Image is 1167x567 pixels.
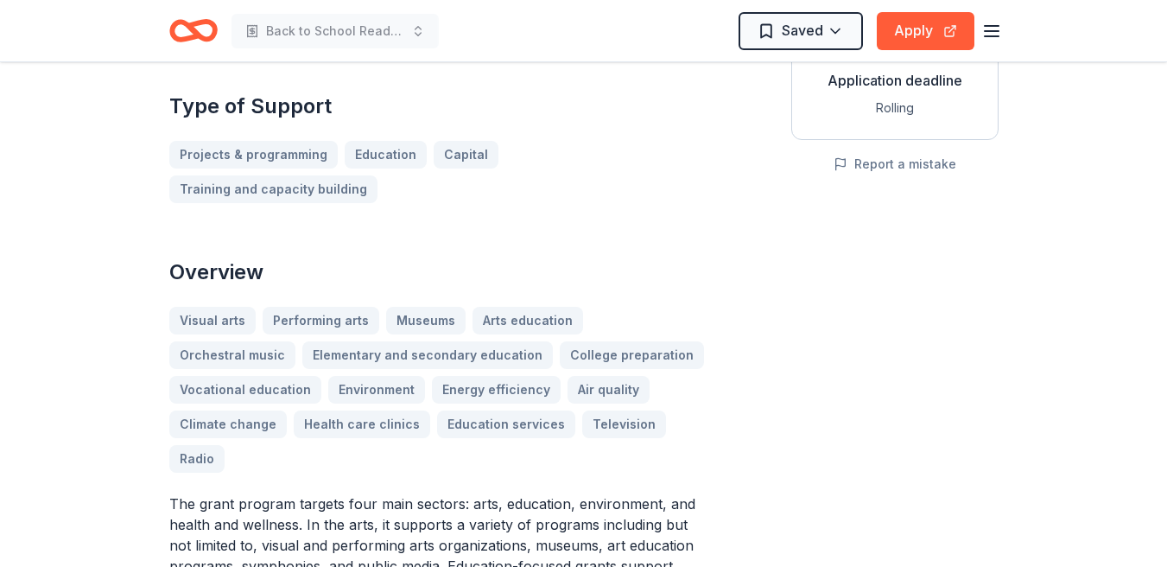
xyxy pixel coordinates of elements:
[169,141,338,169] a: Projects & programming
[782,19,823,41] span: Saved
[169,10,218,51] a: Home
[806,98,984,118] div: Rolling
[345,141,427,169] a: Education
[169,258,708,286] h2: Overview
[434,141,498,169] a: Capital
[169,175,377,203] a: Training and capacity building
[806,70,984,91] div: Application deadline
[231,14,439,48] button: Back to School Readiness Boot Camp
[877,12,974,50] button: Apply
[739,12,863,50] button: Saved
[266,21,404,41] span: Back to School Readiness Boot Camp
[169,92,708,120] h2: Type of Support
[834,154,956,175] button: Report a mistake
